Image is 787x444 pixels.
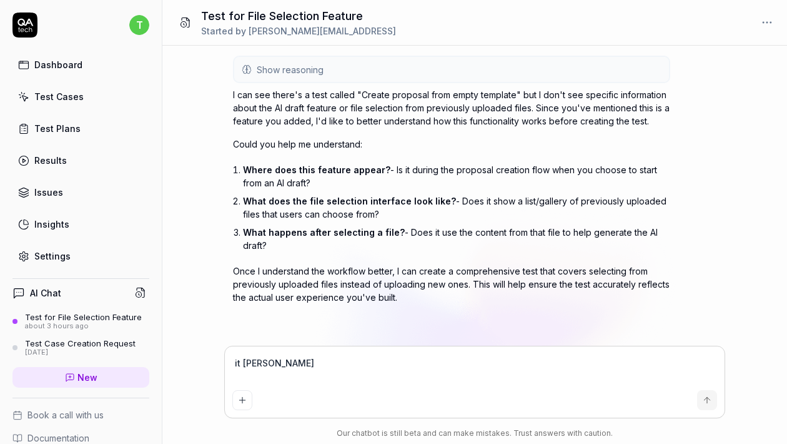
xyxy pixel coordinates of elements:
div: about 3 hours ago [25,322,142,331]
p: - Does it use the content from that file to help generate the AI draft? [243,226,670,252]
div: Test Cases [34,90,84,103]
span: What happens after selecting a file? [243,227,405,238]
span: New [77,371,97,384]
div: Issues [34,186,63,199]
a: Test for File Selection Featureabout 3 hours ago [12,312,149,331]
a: Test Plans [12,116,149,141]
span: Where does this feature appear? [243,164,390,175]
button: Show reasoning [234,57,669,82]
p: Could you help me understand: [233,138,670,151]
a: Issues [12,180,149,204]
span: What does the file selection interface look like? [243,196,456,206]
p: - Is it during the proposal creation flow when you choose to start from an AI draft? [243,163,670,189]
div: Test for File Selection Feature [25,312,142,322]
a: New [12,367,149,388]
a: Dashboard [12,53,149,77]
h1: Test for File Selection Feature [201,8,396,24]
a: Settings [12,244,149,268]
div: Results [34,154,67,167]
span: [PERSON_NAME][EMAIL_ADDRESS] [249,26,396,36]
span: Show reasoning [257,63,324,76]
p: Once I understand the workflow better, I can create a comprehensive test that covers selecting fr... [233,265,670,304]
div: Test Plans [34,122,81,135]
div: Test Case Creation Request [25,338,136,348]
div: Dashboard [34,58,82,71]
div: Settings [34,250,71,263]
a: Book a call with us [12,408,149,421]
h4: AI Chat [30,286,61,300]
a: Insights [12,212,149,236]
div: Started by [201,24,396,38]
a: Results [12,148,149,173]
button: t [129,13,149,38]
p: I can see there's a test called "Create proposal from empty template" but I don't see specific in... [233,88,670,128]
button: Add attachment [232,390,252,410]
p: - Does it show a list/gallery of previously uploaded files that users can choose from? [243,194,670,221]
a: Test Case Creation Request[DATE] [12,338,149,357]
div: Our chatbot is still beta and can make mistakes. Trust answers with caution. [225,428,725,439]
span: Book a call with us [27,408,104,421]
div: Insights [34,218,69,231]
a: Test Cases [12,84,149,109]
textarea: it happ [232,354,717,385]
div: [DATE] [25,348,136,357]
span: t [129,15,149,35]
